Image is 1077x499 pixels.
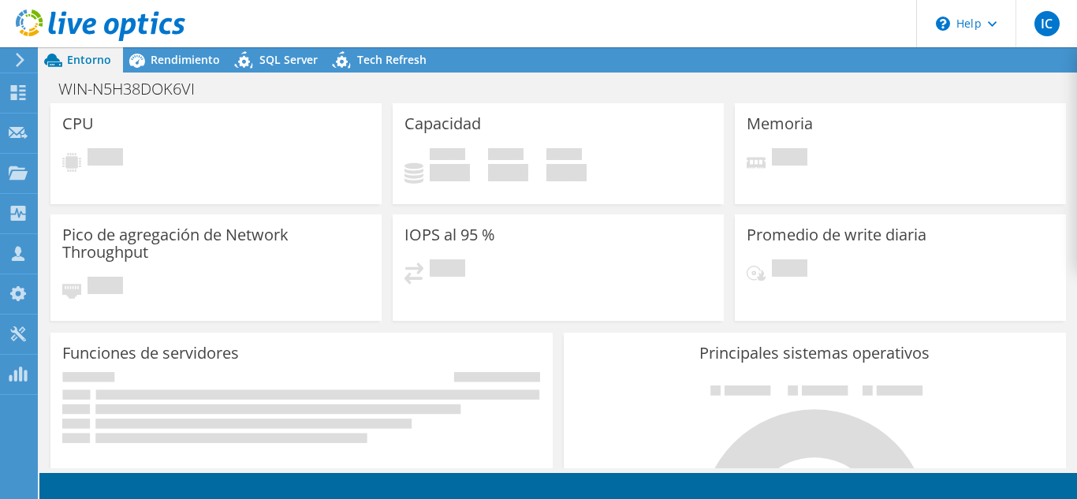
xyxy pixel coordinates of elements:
h3: Principales sistemas operativos [576,344,1054,362]
span: Rendimiento [151,52,220,67]
h3: Pico de agregación de Network Throughput [62,226,370,261]
h3: Capacidad [404,115,481,132]
span: Pendiente [772,148,807,169]
h3: Memoria [747,115,813,132]
span: Libre [488,148,524,164]
h4: 0 GiB [488,164,528,181]
h1: WIN-N5H38DOK6VI [51,80,219,98]
h3: Promedio de write diaria [747,226,926,244]
h4: 0 GiB [546,164,587,181]
span: Total [546,148,582,164]
span: Pendiente [772,259,807,281]
span: Pendiente [430,259,465,281]
h3: Funciones de servidores [62,344,239,362]
span: Used [430,148,465,164]
h4: 0 GiB [430,164,470,181]
span: SQL Server [259,52,318,67]
span: Entorno [67,52,111,67]
span: Pendiente [88,148,123,169]
h3: IOPS al 95 % [404,226,495,244]
span: IC [1034,11,1060,36]
h3: CPU [62,115,94,132]
span: Pendiente [88,277,123,298]
span: Tech Refresh [357,52,427,67]
svg: \n [936,17,950,31]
